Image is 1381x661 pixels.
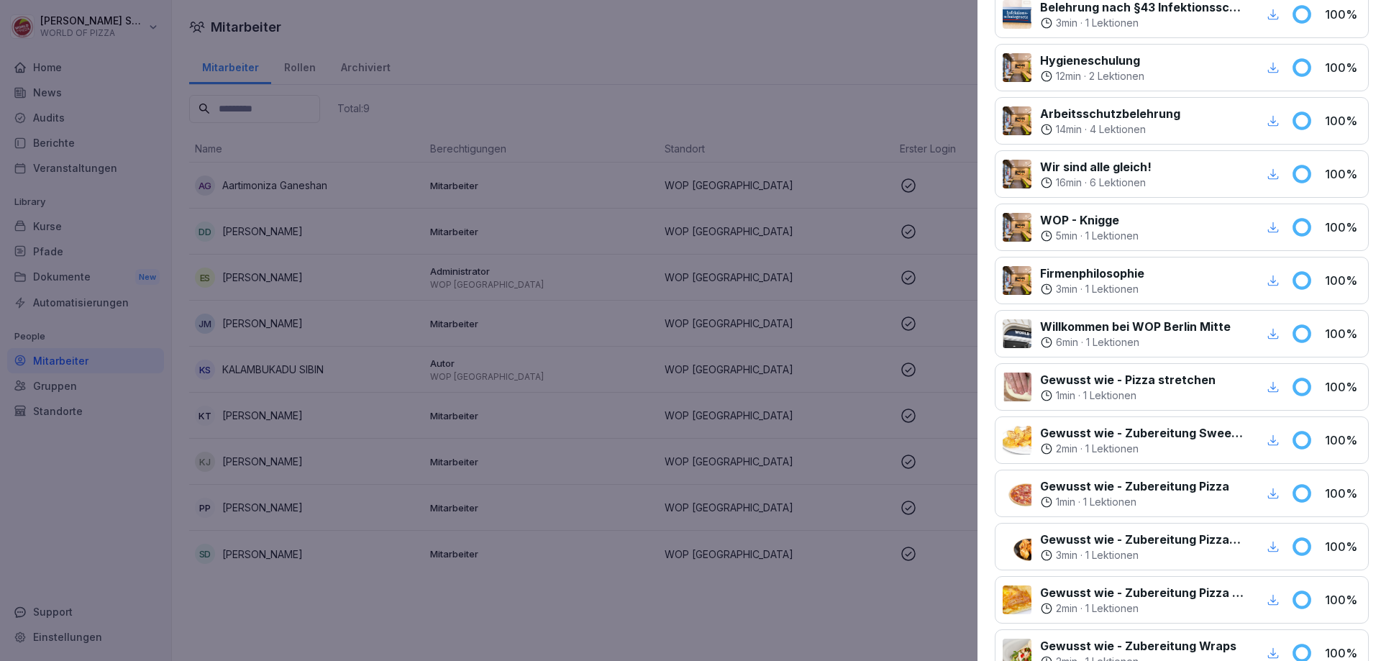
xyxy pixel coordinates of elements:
p: 6 min [1056,335,1078,350]
p: 4 Lektionen [1090,122,1146,137]
p: 2 min [1056,442,1077,456]
p: Gewusst wie - Zubereitung Sweeties [1040,424,1246,442]
div: · [1040,548,1246,562]
p: 1 Lektionen [1086,335,1139,350]
p: 100 % [1325,59,1361,76]
div: · [1040,175,1152,190]
p: 100 % [1325,432,1361,449]
p: 1 Lektionen [1085,16,1139,30]
p: 100 % [1325,6,1361,23]
p: 1 min [1056,388,1075,403]
p: 1 Lektionen [1085,548,1139,562]
div: · [1040,335,1231,350]
p: 5 min [1056,229,1077,243]
p: 2 min [1056,601,1077,616]
p: 16 min [1056,175,1082,190]
p: Wir sind alle gleich! [1040,158,1152,175]
p: Hygieneschulung [1040,52,1144,69]
p: 1 Lektionen [1085,601,1139,616]
div: · [1040,388,1216,403]
p: 1 min [1056,495,1075,509]
p: 100 % [1325,591,1361,608]
p: 2 Lektionen [1089,69,1144,83]
p: Willkommen bei WOP Berlin Mitte [1040,318,1231,335]
p: 1 Lektionen [1083,388,1136,403]
p: 6 Lektionen [1090,175,1146,190]
p: Firmenphilosophie [1040,265,1144,282]
div: · [1040,601,1246,616]
p: 100 % [1325,325,1361,342]
p: 1 Lektionen [1085,229,1139,243]
p: 14 min [1056,122,1082,137]
p: Arbeitsschutzbelehrung [1040,105,1180,122]
p: Gewusst wie - Zubereitung Pizza mit Käse im Rand [1040,584,1246,601]
p: 100 % [1325,378,1361,396]
div: · [1040,16,1246,30]
div: · [1040,229,1139,243]
p: Gewusst wie - Zubereitung Wraps [1040,637,1236,655]
div: · [1040,442,1246,456]
p: WOP - Knigge [1040,211,1139,229]
p: 3 min [1056,16,1077,30]
p: 12 min [1056,69,1081,83]
p: 100 % [1325,219,1361,236]
p: 100 % [1325,485,1361,502]
p: 3 min [1056,548,1077,562]
p: 100 % [1325,538,1361,555]
div: · [1040,282,1144,296]
p: Gewusst wie - Zubereitung Pizzabrötchen [1040,531,1246,548]
p: 1 Lektionen [1085,282,1139,296]
p: Gewusst wie - Pizza stretchen [1040,371,1216,388]
p: 1 Lektionen [1085,442,1139,456]
div: · [1040,122,1180,137]
p: 3 min [1056,282,1077,296]
div: · [1040,69,1144,83]
p: Gewusst wie - Zubereitung Pizza [1040,478,1229,495]
p: 100 % [1325,165,1361,183]
p: 1 Lektionen [1083,495,1136,509]
p: 100 % [1325,272,1361,289]
p: 100 % [1325,112,1361,129]
div: · [1040,495,1229,509]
